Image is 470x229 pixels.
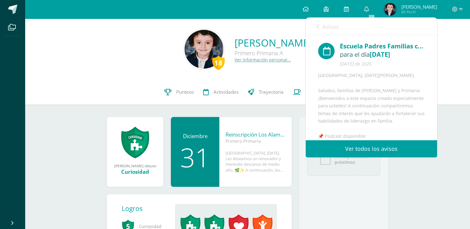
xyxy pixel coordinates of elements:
[243,80,288,105] a: Trayectoria
[259,89,284,95] span: Trayectoria
[401,4,437,10] span: [PERSON_NAME]
[235,57,291,63] a: Ver información personal...
[113,168,157,175] div: Curiosidad
[306,140,437,157] a: Ver todos los avisos
[122,204,170,213] div: Logros
[226,131,285,138] div: Reinscripción Los Alamos 2026
[340,51,425,58] div: para el día
[340,41,425,51] div: Escuela Padres Familias con Liderazgo [GEOGRAPHIC_DATA]
[160,80,198,105] a: Punteos
[176,89,194,95] span: Punteos
[185,30,223,69] img: a9b966610442821616813ac3fba9fc47.png
[384,3,396,16] img: ad9199f166581bec977d56d85376f171.png
[212,56,225,70] div: 18
[177,144,213,170] div: 31
[401,9,437,15] span: Mi Perfil
[319,153,331,165] img: event_icon.png
[235,36,312,49] a: [PERSON_NAME]
[177,132,213,140] div: Diciembre
[288,80,332,105] a: Contactos
[226,150,285,173] div: [GEOGRAPHIC_DATA], [DATE]. Les deseamos un renovador y merecido descanso de medio año. 🌿✨ A conti...
[335,153,368,165] span: No hay eventos próximos
[213,89,239,95] span: Actividades
[235,49,312,57] div: Primero Primaria A
[340,61,425,67] div: [DATE] de 2025
[370,50,390,59] span: [DATE]
[198,80,243,105] a: Actividades
[322,23,339,30] span: Avisos
[113,163,157,168] div: [PERSON_NAME] obtuvo
[226,138,285,144] div: Primero Primaria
